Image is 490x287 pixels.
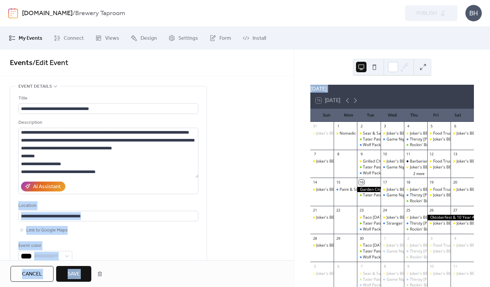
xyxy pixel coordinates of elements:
a: Events [10,56,33,70]
div: 14 [312,180,317,185]
div: 3 [383,124,388,129]
div: Wolf Pack Running Club [363,254,406,260]
div: Stranger Things Trivia [381,221,404,226]
div: Tater Patch [DATE] [363,137,398,142]
div: 7 [312,152,317,157]
div: Food Truck Fridays [427,243,451,248]
div: 31 [312,124,317,129]
div: Game Night Live Trivia [381,277,404,282]
button: Cancel [11,266,54,282]
button: Save [56,266,91,282]
div: Paint & Sip with Indigo Easel [340,187,391,192]
div: Grilled Cheese Night w/ Melt [357,159,380,164]
div: 8 [383,264,388,269]
div: Joker's BBQ [404,243,427,248]
div: Game Night Live Trivia [387,249,428,254]
div: 4 [453,236,457,241]
div: 5 [429,124,434,129]
span: Form [219,34,231,42]
div: Game Night Live Trivia [387,137,428,142]
div: Wolf Pack Running Club [357,142,380,148]
div: Joker's BBQ [381,131,404,136]
div: 18 [406,180,411,185]
div: Joker's BBQ [457,159,478,164]
div: Tue [359,109,381,122]
div: 3 [429,236,434,241]
div: Joker's BBQ [310,271,334,276]
span: Design [141,34,157,42]
div: Food Truck Fridays [427,159,451,164]
div: 19 [429,180,434,185]
div: Joker's BBQ [387,131,408,136]
div: Wolf Pack Running Club [357,254,380,260]
div: Tater Patch Tuesday [357,165,380,170]
span: Link to Google Maps [26,227,68,234]
div: Sear & Savor [363,131,387,136]
div: 22 [336,208,341,213]
div: Tater Patch [DATE] [363,192,398,198]
div: 1 [336,124,341,129]
div: 7 [359,264,364,269]
div: 23 [359,208,364,213]
a: [DOMAIN_NAME] [22,7,73,20]
div: Taco Tuesday [357,243,380,248]
div: 28 [312,236,317,241]
div: Tater Patch Tuesday [357,192,380,198]
div: Joker's BBQ [404,187,427,192]
div: Thirsty Thor's Days: Live music & new beers on draft [404,277,427,282]
div: Taco Tuesday [357,215,380,220]
div: Joker's BBQ [433,137,455,142]
img: logo [8,8,18,18]
div: Rockin' Bingo! [404,254,427,260]
div: Joker's BBQ [457,271,478,276]
div: Joker's BBQ [387,159,408,164]
div: Game Night Live Trivia [387,277,428,282]
div: Joker's BBQ [451,131,474,136]
div: Joker's BBQ [310,131,334,136]
div: 4 [406,124,411,129]
div: Sat [447,109,469,122]
div: Tater Patch Tuesday [357,277,380,282]
div: BH [465,5,482,21]
span: Install [253,34,266,42]
div: Description [18,119,197,127]
div: Joker's BBQ [381,215,404,220]
div: Wolf Pack Running Club [363,227,406,232]
a: Install [238,29,271,47]
a: Connect [49,29,89,47]
div: Rockin' Bingo! [404,227,427,232]
div: Joker's BBQ [404,215,427,220]
div: 15 [336,180,341,185]
div: Joker's BBQ [316,271,338,276]
div: Game Night Live Trivia [387,192,428,198]
div: 5 [312,264,317,269]
div: Joker's BBQ [457,187,478,192]
div: Joker's BBQ [457,131,478,136]
div: Joker's BBQ [310,243,334,248]
div: Joker's BBQ [387,215,408,220]
div: Joker's BBQ [381,187,404,192]
div: Joker's BBQ [381,159,404,164]
div: Joker's BBQ [410,131,431,136]
div: Rockin' Bingo! [410,227,435,232]
div: 8 [336,152,341,157]
span: / Edit Event [33,56,68,70]
div: Joker's BBQ [404,131,427,136]
div: 11 [406,152,411,157]
div: Joker's BBQ [381,271,404,276]
button: 2 more [411,170,427,176]
div: AI Assistant [33,183,61,191]
div: Game Night Live Trivia [381,165,404,170]
div: 12 [429,152,434,157]
div: Joker's BBQ [451,243,474,248]
div: Game Night Live Trivia [381,192,404,198]
div: 13 [453,152,457,157]
div: Thirsty Thor's Days: Live music & new beers on draft [404,137,427,142]
div: Tater Patch [DATE] [363,249,398,254]
div: Paint & Sip with Indigo Easel [334,187,357,192]
div: Joker's BBQ [410,271,431,276]
div: Joker's BBQ [433,192,455,198]
div: Sear & Savor [357,131,380,136]
div: 10 [429,264,434,269]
